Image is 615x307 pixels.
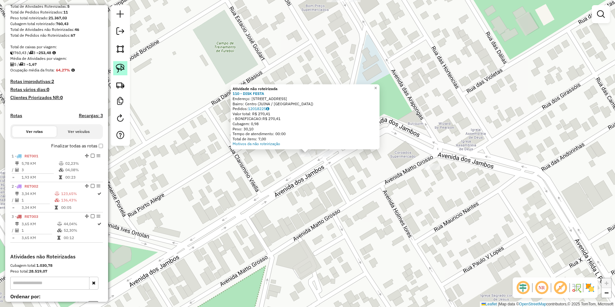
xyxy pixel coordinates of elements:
span: R$ 270,41 [262,116,280,121]
td: = [12,235,15,241]
img: Selecionar atividades - laço [116,64,125,73]
em: Opções [96,154,100,158]
span: Ocultar NR [534,280,549,295]
img: Criar rota [116,80,125,89]
strong: 253,48 [39,50,51,55]
div: Total de Atividades Roteirizadas: [10,4,103,9]
i: Total de rotas [29,51,33,55]
td: 00:23 [65,174,100,181]
strong: 64,27% [56,68,70,72]
td: 52,30% [63,227,97,234]
em: Finalizar rota [91,214,95,218]
td: 1 [21,227,57,234]
a: Exibir filtros [594,8,607,21]
div: 5 / 3 = [10,61,103,67]
a: Nova sessão e pesquisa [114,8,127,22]
td: 1 [21,197,54,203]
i: Meta Caixas/viagem: 1,00 Diferença: 252,48 [52,51,56,55]
strong: 1,67 [29,62,37,67]
div: Peso: 30,10 [233,126,378,132]
strong: 2 [51,79,54,84]
label: Ordenar por: [10,293,103,300]
i: Rota otimizada [97,222,101,226]
td: 02,23% [65,160,100,167]
em: Alterar sequência das rotas [85,154,89,158]
td: 00:05 [61,204,97,211]
span: 3 - [12,214,38,219]
em: Alterar sequência das rotas [85,214,89,218]
i: % de utilização do peso [59,162,64,165]
strong: 11 [63,10,68,14]
span: + [604,279,609,287]
strong: Atividade não roteirizada [233,86,278,91]
div: Endereço: [STREET_ADDRESS] [233,96,378,101]
em: Média calculada utilizando a maior ocupação (%Peso ou %Cubagem) de cada rota da sessão. Rotas cro... [71,68,75,72]
i: Rota otimizada [97,192,101,196]
i: Tempo total em rota [59,175,62,179]
img: Fluxo de ruas [571,283,582,293]
div: Total de Atividades não Roteirizadas: [10,27,103,33]
strong: 0 [47,87,49,92]
i: Distância Total [15,162,19,165]
i: % de utilização do peso [55,192,60,196]
strong: 760,43 [56,21,69,26]
a: Motivos da não roteirização [233,141,280,146]
div: Total de Pedidos não Roteirizados: [10,33,103,38]
i: Cubagem total roteirizado [10,51,14,55]
a: Close popup [372,84,380,92]
div: Cubagem total roteirizado: [10,21,103,27]
i: Total de Atividades [15,228,19,232]
a: Rotas [10,113,22,118]
a: Criar modelo [114,95,127,109]
strong: 0 [60,95,63,100]
strong: 1.030,78 [36,263,52,268]
div: Média de Atividades por viagem: [10,56,103,61]
span: RET001 [24,153,38,158]
label: Finalizar todas as rotas [51,143,103,149]
div: Pedidos: [233,106,378,111]
em: Opções [96,184,100,188]
em: Alterar sequência das rotas [85,184,89,188]
div: Bairro: Centro (JUINA / [GEOGRAPHIC_DATA]) [233,101,378,107]
button: Ver rotas [12,126,57,137]
strong: 46 [75,27,79,32]
strong: 110 - DISK FESTA [233,91,264,96]
a: Criar rota [113,78,127,92]
td: 1,93 KM [21,174,59,181]
a: Zoom in [601,278,611,288]
span: 2 - [12,184,38,189]
em: Opções [96,214,100,218]
td: 3,65 KM [21,235,57,241]
td: 136,43% [61,197,97,203]
div: Map data © contributors,© 2025 TomTom, Microsoft [480,302,615,307]
span: Exibir rótulo [553,280,568,295]
i: % de utilização da cubagem [57,228,62,232]
div: Atividade não roteirizada - DISK FESTA [299,150,316,157]
h4: Rotas improdutivas: [10,79,103,84]
div: Peso total: [10,268,103,274]
div: Total de Pedidos Roteirizados: [10,9,103,15]
span: Ocultar deslocamento [515,280,531,295]
h4: Recargas: 3 [79,113,103,118]
span: RET002 [24,184,38,189]
td: / [12,197,15,203]
i: Observações [266,107,269,111]
td: 3,34 KM [21,204,54,211]
a: OpenStreetMap [519,302,546,306]
td: / [12,167,15,173]
i: Total de rotas [19,62,23,66]
a: Leaflet [482,302,497,306]
div: Cubagem total: [10,263,103,268]
td: 3 [21,167,59,173]
strong: 67 [71,33,75,38]
div: Total de itens: 7,00 [233,136,378,142]
input: Finalizar todas as rotas [99,144,103,148]
span: RET003 [24,214,38,219]
td: 44,04% [63,221,97,227]
i: % de utilização da cubagem [55,198,60,202]
td: / [12,227,15,234]
td: = [12,204,15,211]
a: Exportar sessão [114,25,127,39]
a: 12018225 [248,106,269,111]
div: Atividade não roteirizada - DISK FESTA [317,150,333,157]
